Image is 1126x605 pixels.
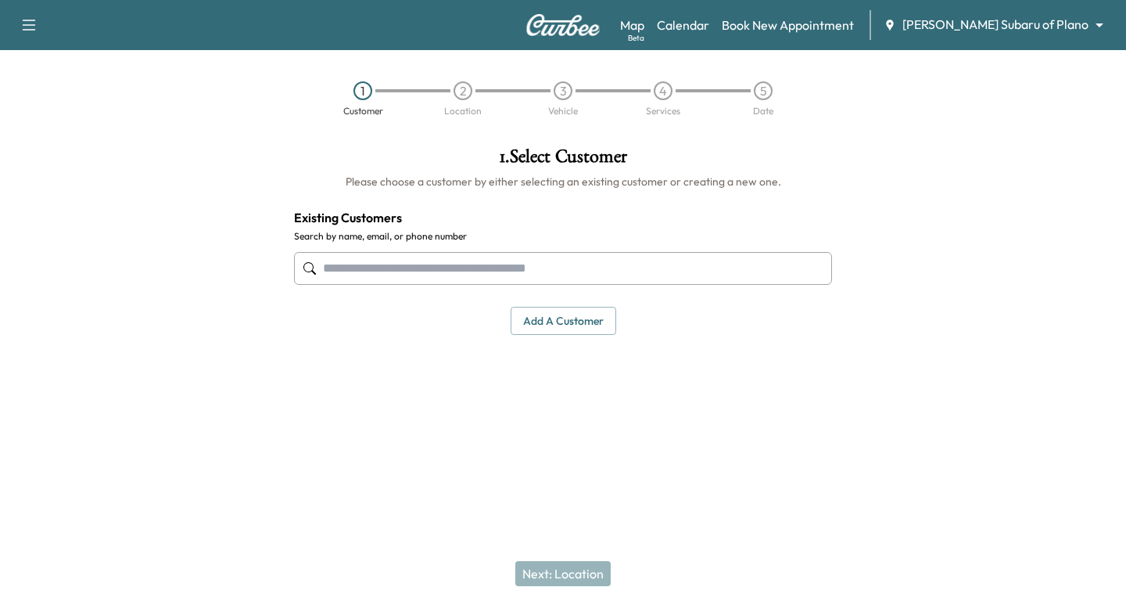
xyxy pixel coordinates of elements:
span: [PERSON_NAME] Subaru of Plano [902,16,1088,34]
img: Curbee Logo [525,14,601,36]
a: MapBeta [620,16,644,34]
h4: Existing Customers [294,208,832,227]
div: Vehicle [548,106,578,116]
div: 4 [654,81,672,100]
div: 5 [754,81,773,100]
a: Calendar [657,16,709,34]
a: Book New Appointment [722,16,854,34]
div: Customer [343,106,383,116]
h1: 1 . Select Customer [294,147,832,174]
div: Services [646,106,680,116]
div: Date [753,106,773,116]
div: 3 [554,81,572,100]
div: 1 [353,81,372,100]
div: Beta [628,32,644,44]
div: 2 [454,81,472,100]
div: Location [444,106,482,116]
h6: Please choose a customer by either selecting an existing customer or creating a new one. [294,174,832,189]
button: Add a customer [511,307,616,336]
label: Search by name, email, or phone number [294,230,832,243]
